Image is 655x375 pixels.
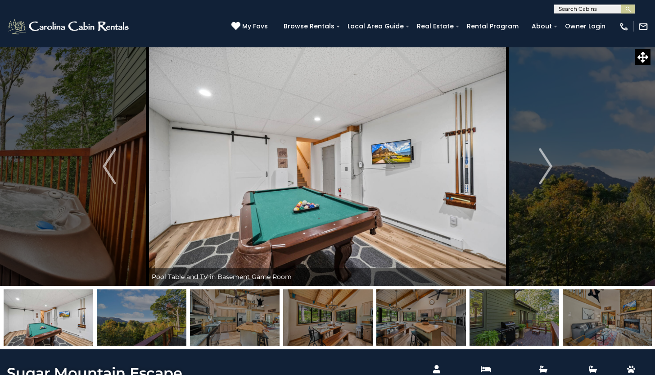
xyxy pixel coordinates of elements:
[560,19,610,33] a: Owner Login
[71,47,147,286] button: Previous
[527,19,556,33] a: About
[343,19,408,33] a: Local Area Guide
[7,18,131,36] img: White-1-2.png
[638,22,648,32] img: mail-regular-white.png
[103,148,116,184] img: arrow
[539,148,552,184] img: arrow
[190,289,280,346] img: 169106634
[283,289,373,346] img: 169106631
[619,22,629,32] img: phone-regular-white.png
[279,19,339,33] a: Browse Rentals
[563,289,652,346] img: 169106636
[412,19,458,33] a: Real Estate
[470,289,559,346] img: 165304418
[508,47,584,286] button: Next
[231,22,270,32] a: My Favs
[147,268,507,286] div: Pool Table and TV in Basement Game Room
[242,22,268,31] span: My Favs
[376,289,466,346] img: 169106633
[462,19,523,33] a: Rental Program
[97,289,186,346] img: 165304444
[4,289,93,346] img: 169106660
